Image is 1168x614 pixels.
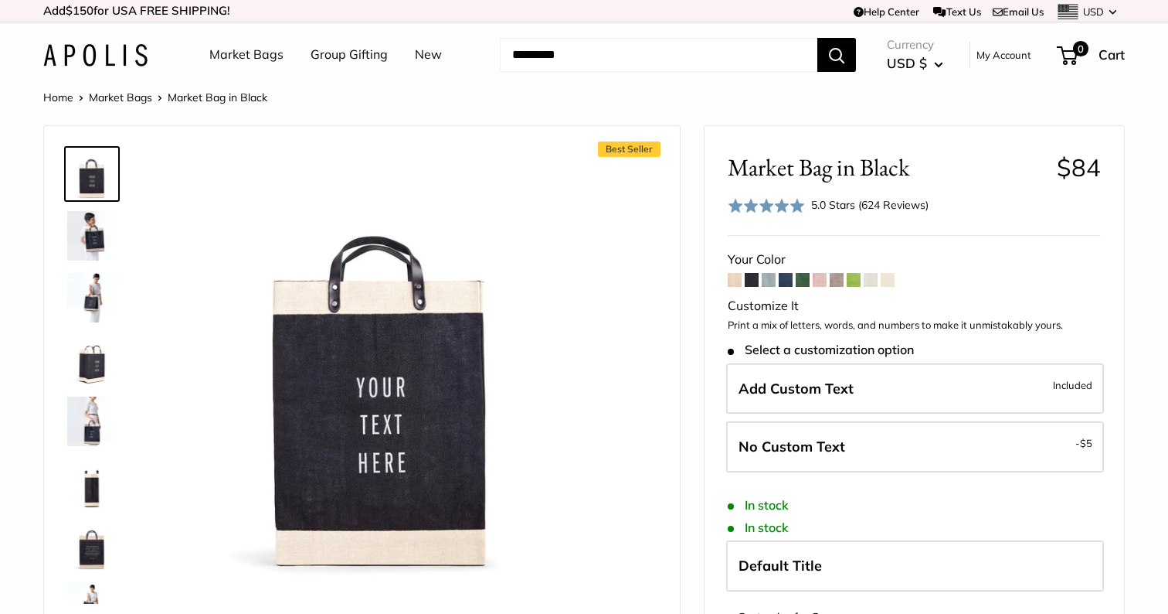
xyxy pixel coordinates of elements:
img: Market Bag in Black [67,335,117,384]
span: Default Title [738,557,822,575]
button: USD $ [887,51,943,76]
button: Search [817,38,856,72]
a: description_Seal of authenticity printed on the backside of every bag. [64,517,120,573]
div: Customize It [728,295,1101,318]
a: Group Gifting [311,43,388,67]
input: Search... [500,38,817,72]
span: Market Bag in Black [168,90,267,104]
div: Your Color [728,248,1101,271]
a: Market Bag in Black [64,332,120,387]
span: Currency [887,34,943,56]
img: Market Bag in Black [67,149,117,199]
div: 5.0 Stars (624 Reviews) [728,194,929,217]
label: Leave Blank [726,421,1104,472]
span: Cart [1098,46,1125,63]
a: My Account [976,46,1031,64]
a: Market Bag in Black [64,455,120,511]
div: 5.0 Stars (624 Reviews) [811,196,929,213]
a: Market Bag in Black [64,270,120,326]
span: No Custom Text [738,438,845,455]
span: In stock [728,520,789,535]
span: USD [1083,5,1104,18]
span: $150 [66,3,93,18]
a: Email Us [993,5,1044,18]
span: Add Custom Text [738,380,854,397]
span: $84 [1057,152,1101,182]
span: $5 [1080,437,1092,449]
a: Home [43,90,73,104]
a: Market Bag in Black [64,208,120,264]
img: description_Seal of authenticity printed on the backside of every bag. [67,520,117,570]
span: - [1075,434,1092,452]
label: Default Title [726,541,1104,592]
a: Market Bags [209,43,284,67]
img: Market Bag in Black [168,149,594,576]
span: Market Bag in Black [728,153,1045,182]
a: Text Us [933,5,980,18]
a: Market Bags [89,90,152,104]
a: New [415,43,442,67]
img: Market Bag in Black [67,273,117,322]
nav: Breadcrumb [43,87,267,107]
span: In stock [728,498,789,513]
img: Market Bag in Black [67,397,117,446]
span: USD $ [887,55,927,71]
a: Help Center [854,5,919,18]
img: Market Bag in Black [67,459,117,508]
label: Add Custom Text [726,363,1104,414]
img: Apolis [43,44,148,67]
a: Market Bag in Black [64,146,120,202]
span: 0 [1073,41,1088,56]
span: Select a customization option [728,343,914,357]
span: Best Seller [598,142,660,157]
img: Market Bag in Black [67,211,117,261]
a: 0 Cart [1058,43,1125,67]
p: Print a mix of letters, words, and numbers to make it unmistakably yours. [728,318,1101,333]
span: Included [1053,376,1092,394]
a: Market Bag in Black [64,394,120,449]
